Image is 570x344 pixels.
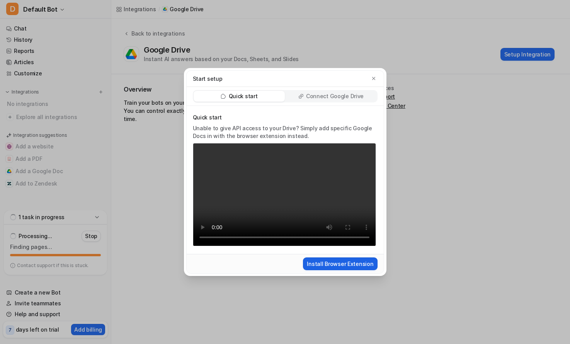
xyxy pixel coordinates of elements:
[229,92,258,100] p: Quick start
[303,257,377,270] button: Install Browser Extension
[193,114,376,121] p: Quick start
[193,75,223,83] p: Start setup
[193,124,376,140] p: Unable to give API access to your Drive? Simply add specific Google Docs in with the browser exte...
[193,143,376,246] video: Your browser does not support the video tag.
[306,92,364,100] p: Connect Google Drive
